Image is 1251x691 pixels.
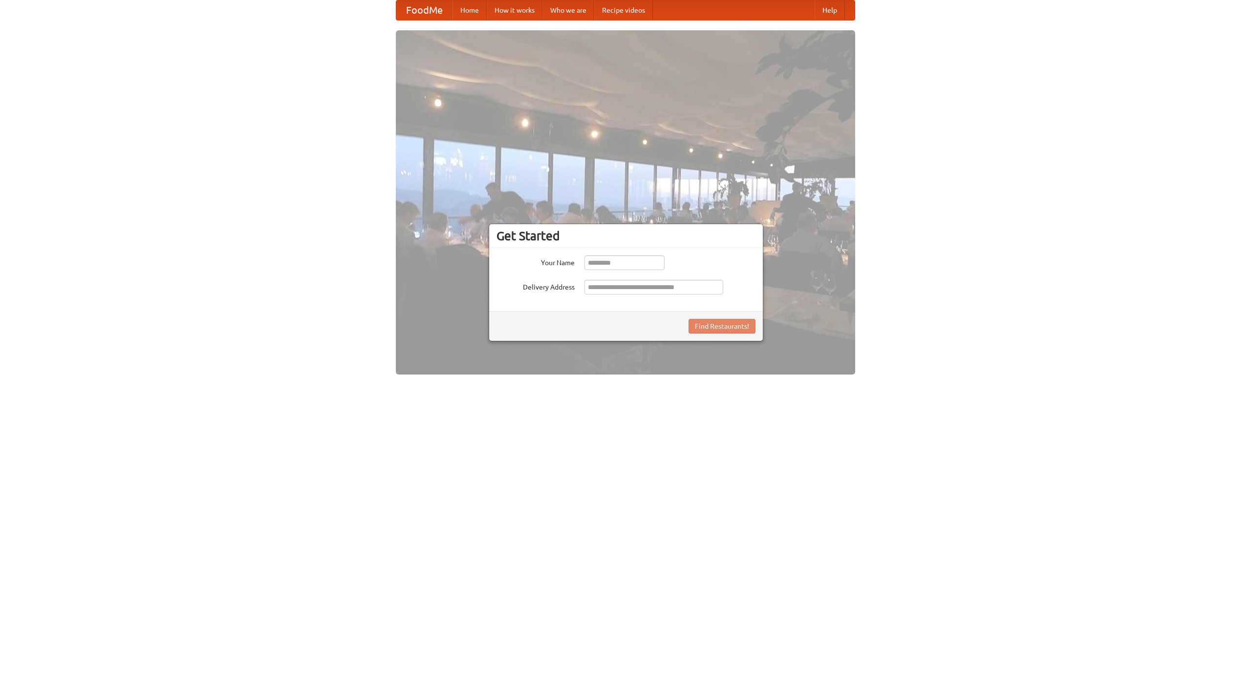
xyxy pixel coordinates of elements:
label: Delivery Address [496,280,575,292]
a: Recipe videos [594,0,653,20]
a: Who we are [542,0,594,20]
label: Your Name [496,255,575,268]
a: FoodMe [396,0,453,20]
a: Home [453,0,487,20]
h3: Get Started [496,229,755,243]
a: Help [815,0,845,20]
button: Find Restaurants! [689,319,755,334]
a: How it works [487,0,542,20]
